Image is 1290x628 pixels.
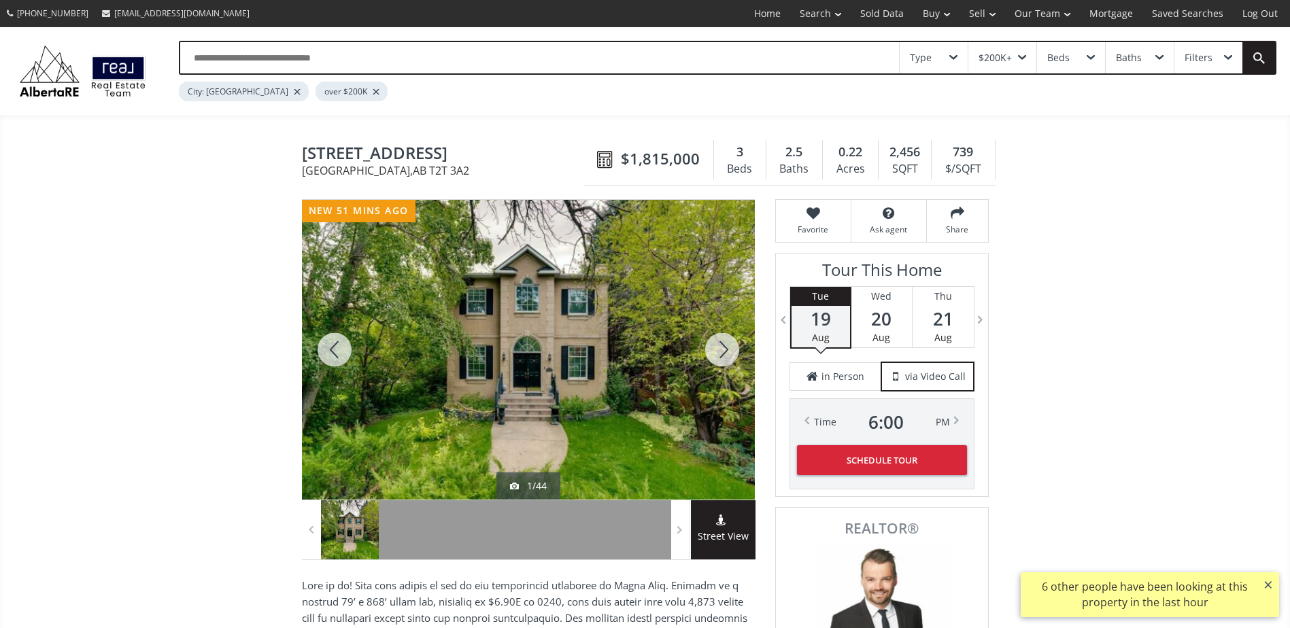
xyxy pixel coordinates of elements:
span: Share [934,224,981,235]
span: 20 [851,309,912,328]
div: Beds [721,159,759,179]
div: Type [910,53,932,63]
div: Baths [1116,53,1142,63]
div: Thu [913,287,974,306]
div: $/SQFT [938,159,987,179]
div: Wed [851,287,912,306]
span: $1,815,000 [621,148,700,169]
span: Aug [872,331,890,344]
div: Baths [773,159,815,179]
button: Schedule Tour [797,445,967,475]
div: Acres [830,159,871,179]
span: 6 : 00 [868,413,904,432]
div: 2.5 [773,143,815,161]
span: in Person [821,370,864,383]
button: × [1257,572,1279,597]
div: $200K+ [979,53,1012,63]
div: new 51 mins ago [302,200,415,222]
img: Logo [14,42,152,100]
div: 0.22 [830,143,871,161]
div: 3 [721,143,759,161]
span: Street View [691,529,756,544]
div: 739 [938,143,987,161]
span: Aug [934,331,952,344]
div: Beds [1047,53,1070,63]
span: 3018 8 Street SW [302,144,590,165]
span: Aug [812,331,830,344]
div: City: [GEOGRAPHIC_DATA] [179,82,309,101]
span: [PHONE_NUMBER] [17,7,88,19]
span: 19 [792,309,850,328]
div: SQFT [885,159,924,179]
div: over $200K [316,82,388,101]
span: via Video Call [905,370,966,383]
span: Favorite [783,224,844,235]
span: [GEOGRAPHIC_DATA] , AB T2T 3A2 [302,165,590,176]
div: 1/44 [510,479,547,493]
span: 2,456 [889,143,920,161]
span: 21 [913,309,974,328]
div: Time PM [814,413,950,432]
div: 6 other people have been looking at this property in the last hour [1028,579,1262,610]
div: Filters [1185,53,1212,63]
span: REALTOR® [791,521,973,536]
a: [EMAIL_ADDRESS][DOMAIN_NAME] [95,1,256,26]
span: Ask agent [858,224,919,235]
span: [EMAIL_ADDRESS][DOMAIN_NAME] [114,7,250,19]
h3: Tour This Home [790,260,974,286]
div: 3018 8 Street SW Calgary, AB T2T 3A2 - Photo 1 of 44 [302,200,755,500]
div: Tue [792,287,850,306]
